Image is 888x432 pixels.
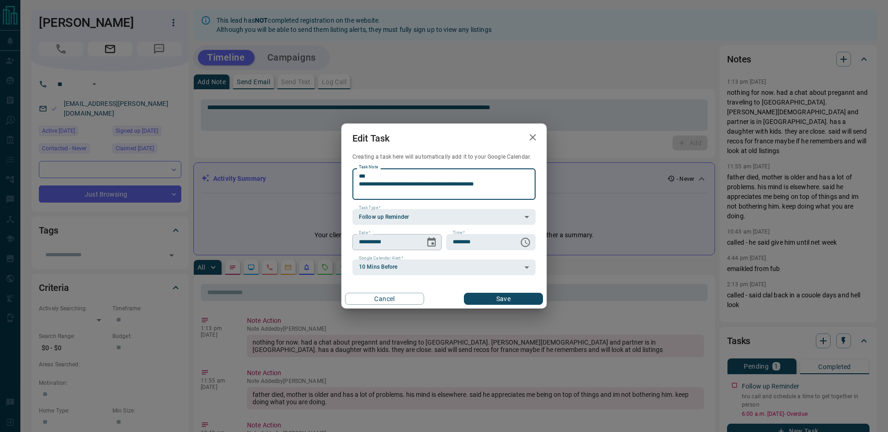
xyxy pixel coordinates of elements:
div: 10 Mins Before [352,259,536,275]
h2: Edit Task [341,123,401,153]
label: Task Type [359,205,381,211]
label: Google Calendar Alert [359,255,403,261]
button: Save [464,293,543,305]
label: Task Note [359,164,378,170]
p: Creating a task here will automatically add it to your Google Calendar. [352,153,536,161]
label: Date [359,230,370,236]
button: Choose time, selected time is 6:00 AM [516,233,535,252]
label: Time [453,230,465,236]
button: Choose date, selected date is Sep 15, 2025 [422,233,441,252]
button: Cancel [345,293,424,305]
div: Follow up Reminder [352,209,536,225]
